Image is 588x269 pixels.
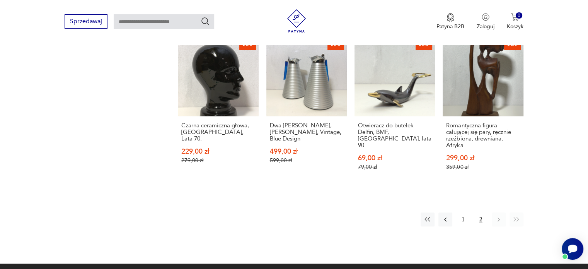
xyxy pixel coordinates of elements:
[436,13,464,30] a: Ikona medaluPatyna B2B
[562,238,583,260] iframe: Smartsupp widget button
[456,212,470,226] button: 1
[181,122,255,142] h3: Czarna ceramiczna głowa, [GEOGRAPHIC_DATA], Lata 70.
[65,14,107,29] button: Sprzedawaj
[477,23,494,30] p: Zaloguj
[358,155,431,161] p: 69,00 zł
[482,13,489,21] img: Ikonka użytkownika
[447,13,454,22] img: Ikona medalu
[178,36,258,185] a: SaleCzarna ceramiczna głowa, Niemcy, Lata 70.Czarna ceramiczna głowa, [GEOGRAPHIC_DATA], Lata 70....
[181,148,255,155] p: 229,00 zł
[270,157,343,164] p: 599,00 zł
[201,17,210,26] button: Szukaj
[181,157,255,164] p: 279,00 zł
[358,122,431,149] h3: Otwieracz do butelek Delfin, BMF, [GEOGRAPHIC_DATA], lata 90.
[285,9,308,33] img: Patyna - sklep z meblami i dekoracjami vintage
[477,13,494,30] button: Zaloguj
[436,13,464,30] button: Patyna B2B
[507,23,523,30] p: Koszyk
[507,13,523,30] button: 0Koszyk
[270,148,343,155] p: 499,00 zł
[516,12,522,19] div: 0
[358,164,431,170] p: 79,00 zł
[436,23,464,30] p: Patyna B2B
[446,164,520,170] p: 359,00 zł
[270,122,343,142] h3: Dwa [PERSON_NAME], [PERSON_NAME], Vintage, Blue Design
[266,36,347,185] a: SaleDwa Termosy Alfi, Tassilo V. Grolman, Vintage, Blue DesignDwa [PERSON_NAME], [PERSON_NAME], V...
[446,122,520,149] h3: Romantyczna figura całującej się pary, ręcznie rzeźbiona, drewniana, Afryka
[65,19,107,25] a: Sprzedawaj
[446,155,520,161] p: 299,00 zł
[511,13,519,21] img: Ikona koszyka
[474,212,488,226] button: 2
[355,36,435,185] a: SaleOtwieracz do butelek Delfin, BMF, Niemcy, lata 90.Otwieracz do butelek Delfin, BMF, [GEOGRAPH...
[443,36,523,185] a: SaleRomantyczna figura całującej się pary, ręcznie rzeźbiona, drewniana, AfrykaRomantyczna figura...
